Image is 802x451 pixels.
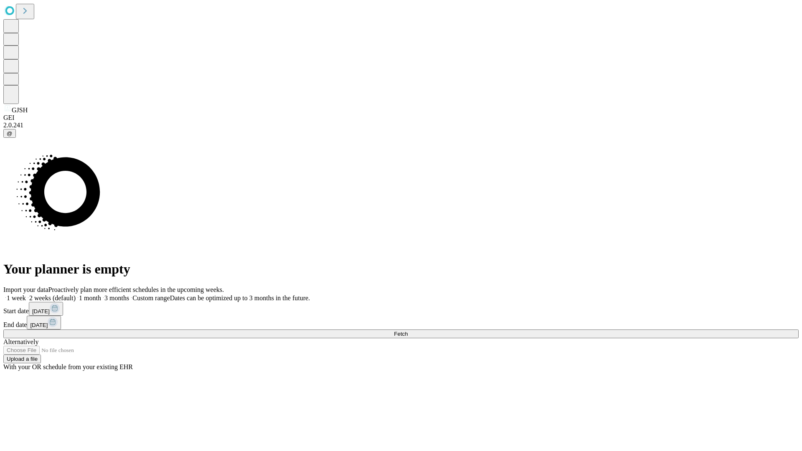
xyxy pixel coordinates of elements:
span: Custom range [132,294,170,302]
h1: Your planner is empty [3,261,799,277]
span: 3 months [104,294,129,302]
button: @ [3,129,16,138]
span: [DATE] [32,308,50,314]
button: [DATE] [27,316,61,329]
span: Dates can be optimized up to 3 months in the future. [170,294,310,302]
button: Upload a file [3,355,41,363]
span: Proactively plan more efficient schedules in the upcoming weeks. [48,286,224,293]
span: 1 week [7,294,26,302]
span: Fetch [394,331,408,337]
div: GEI [3,114,799,122]
div: Start date [3,302,799,316]
button: [DATE] [29,302,63,316]
span: With your OR schedule from your existing EHR [3,363,133,370]
div: End date [3,316,799,329]
span: Import your data [3,286,48,293]
span: 2 weeks (default) [29,294,76,302]
span: @ [7,130,13,137]
span: 1 month [79,294,101,302]
div: 2.0.241 [3,122,799,129]
span: GJSH [12,106,28,114]
button: Fetch [3,329,799,338]
span: [DATE] [30,322,48,328]
span: Alternatively [3,338,38,345]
